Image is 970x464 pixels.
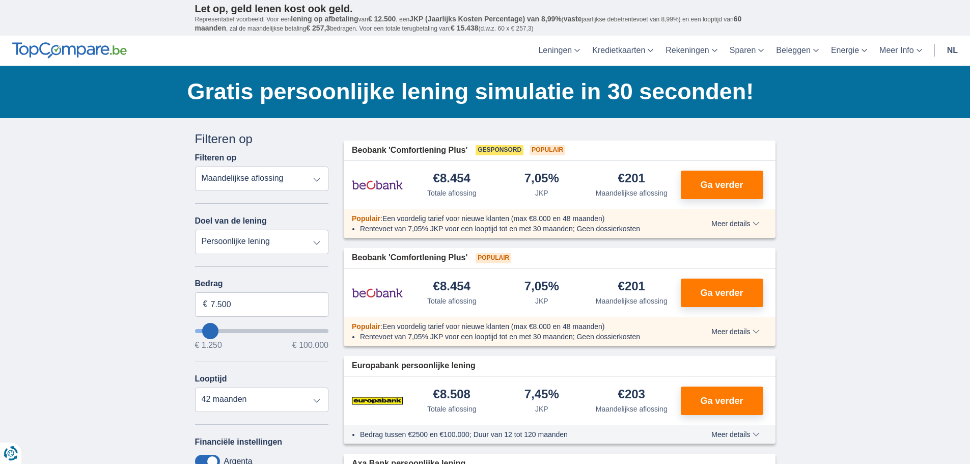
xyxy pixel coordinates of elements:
[195,130,329,148] div: Filteren op
[195,438,283,447] label: Financiële instellingen
[352,388,403,414] img: product.pl.alt Europabank
[195,15,775,33] p: Representatief voorbeeld: Voor een van , een ( jaarlijkse debetrentevoet van 8,99%) en een loopti...
[535,404,548,414] div: JKP
[724,36,770,66] a: Sparen
[352,172,403,198] img: product.pl.alt Beobank
[195,279,329,288] label: Bedrag
[352,280,403,306] img: product.pl.alt Beobank
[195,216,267,226] label: Doel van de lening
[618,172,645,186] div: €201
[344,213,682,224] div: :
[451,24,479,32] span: € 15.438
[195,341,222,349] span: € 1.250
[596,296,668,306] div: Maandelijkse aflossing
[704,220,767,228] button: Meer details
[711,328,759,335] span: Meer details
[873,36,928,66] a: Meer Info
[596,188,668,198] div: Maandelijkse aflossing
[700,180,743,189] span: Ga verder
[618,388,645,402] div: €203
[12,42,127,59] img: TopCompare
[352,322,380,331] span: Populair
[535,296,548,306] div: JKP
[433,280,470,294] div: €8.454
[195,3,775,15] p: Let op, geld lenen kost ook geld.
[524,280,559,294] div: 7,05%
[681,171,763,199] button: Ga verder
[195,153,237,162] label: Filteren op
[382,214,605,223] span: Een voordelig tarief voor nieuwe klanten (max €8.000 en 48 maanden)
[711,431,759,438] span: Meer details
[825,36,873,66] a: Energie
[586,36,659,66] a: Kredietkaarten
[530,145,565,155] span: Populair
[681,279,763,307] button: Ga verder
[704,327,767,336] button: Meer details
[352,214,380,223] span: Populair
[352,252,467,264] span: Beobank 'Comfortlening Plus'
[535,188,548,198] div: JKP
[352,145,467,156] span: Beobank 'Comfortlening Plus'
[344,321,682,332] div: :
[941,36,964,66] a: nl
[476,145,523,155] span: Gesponsord
[659,36,723,66] a: Rekeningen
[564,15,582,23] span: vaste
[195,329,329,333] input: wantToBorrow
[382,322,605,331] span: Een voordelig tarief voor nieuwe klanten (max €8.000 en 48 maanden)
[409,15,562,23] span: JKP (Jaarlijks Kosten Percentage) van 8,99%
[476,253,511,263] span: Populair
[292,341,328,349] span: € 100.000
[360,224,674,234] li: Rentevoet van 7,05% JKP voor een looptijd tot en met 30 maanden; Geen dossierkosten
[368,15,396,23] span: € 12.500
[187,76,775,107] h1: Gratis persoonlijke lening simulatie in 30 seconden!
[352,360,476,372] span: Europabank persoonlijke lening
[427,188,477,198] div: Totale aflossing
[427,296,477,306] div: Totale aflossing
[618,280,645,294] div: €201
[203,298,208,310] span: €
[700,288,743,297] span: Ga verder
[524,388,559,402] div: 7,45%
[700,396,743,405] span: Ga verder
[195,374,227,384] label: Looptijd
[360,332,674,342] li: Rentevoet van 7,05% JKP voor een looptijd tot en met 30 maanden; Geen dossierkosten
[704,430,767,439] button: Meer details
[681,387,763,415] button: Ga verder
[770,36,825,66] a: Beleggen
[596,404,668,414] div: Maandelijkse aflossing
[195,15,742,32] span: 60 maanden
[433,172,470,186] div: €8.454
[711,220,759,227] span: Meer details
[360,429,674,440] li: Bedrag tussen €2500 en €100.000; Duur van 12 tot 120 maanden
[306,24,330,32] span: € 257,3
[532,36,586,66] a: Leningen
[427,404,477,414] div: Totale aflossing
[291,15,358,23] span: lening op afbetaling
[524,172,559,186] div: 7,05%
[433,388,470,402] div: €8.508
